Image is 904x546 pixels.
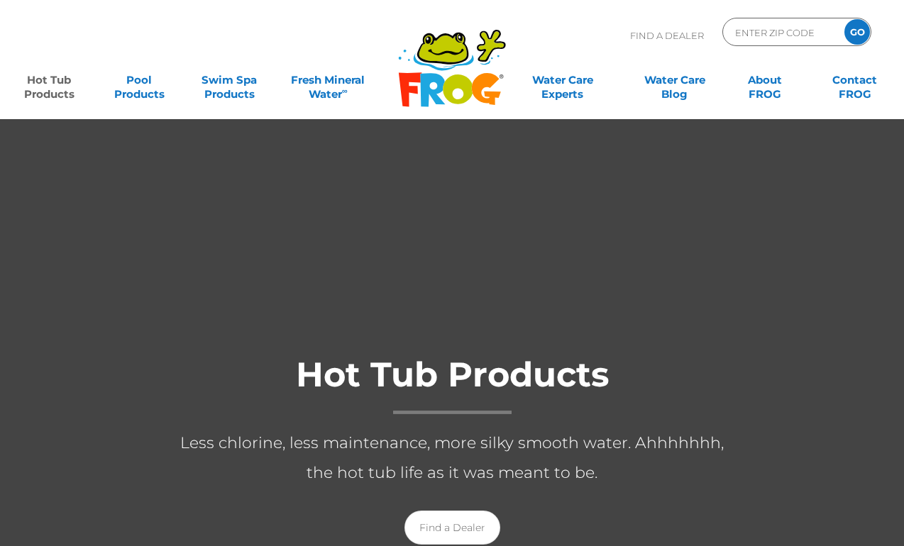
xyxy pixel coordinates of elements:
p: Less chlorine, less maintenance, more silky smooth water. Ahhhhhhh, the hot tub life as it was me... [168,428,736,488]
input: Zip Code Form [734,22,829,43]
a: Water CareBlog [639,66,710,94]
a: ContactFROG [820,66,890,94]
a: Water CareExperts [506,66,619,94]
a: Fresh MineralWater∞ [285,66,372,94]
a: Swim SpaProducts [194,66,265,94]
a: AboutFROG [729,66,800,94]
h1: Hot Tub Products [168,356,736,414]
p: Find A Dealer [630,18,704,53]
a: Hot TubProducts [14,66,84,94]
sup: ∞ [342,86,348,96]
input: GO [844,19,870,45]
a: PoolProducts [104,66,175,94]
a: Find a Dealer [404,511,500,545]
